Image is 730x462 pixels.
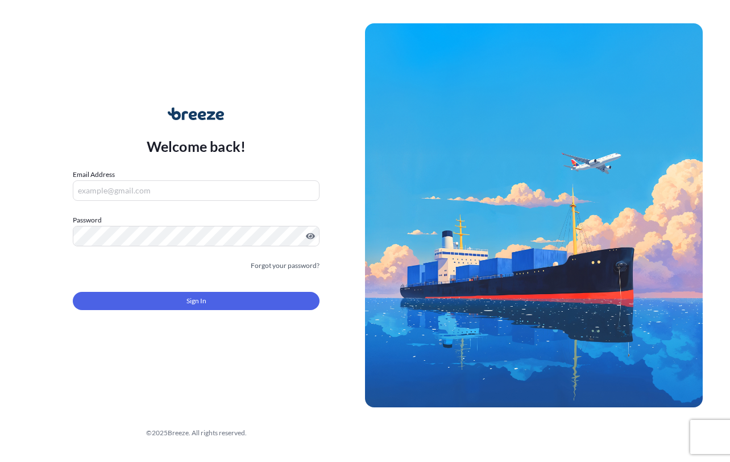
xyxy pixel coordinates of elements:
label: Password [73,214,320,226]
img: Ship illustration [365,23,703,407]
button: Show password [306,232,315,241]
p: Welcome back! [147,137,246,155]
label: Email Address [73,169,115,180]
button: Sign In [73,292,320,310]
input: example@gmail.com [73,180,320,201]
span: Sign In [186,295,206,307]
a: Forgot your password? [251,260,320,271]
div: © 2025 Breeze. All rights reserved. [27,427,365,439]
